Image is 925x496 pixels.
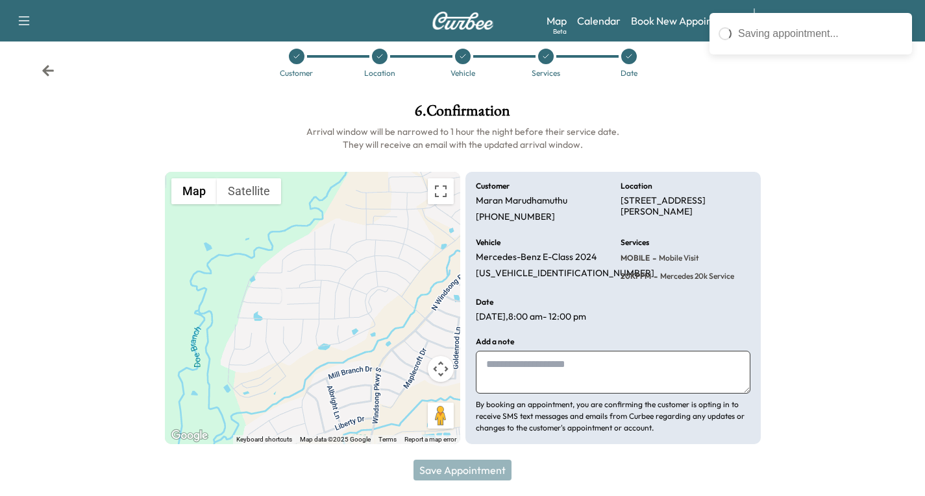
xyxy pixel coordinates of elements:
[168,427,211,444] img: Google
[651,270,658,283] span: -
[621,239,649,246] h6: Services
[650,252,656,265] span: -
[165,125,761,151] h6: Arrival window will be narrowed to 1 hour the night before their service date. They will receive ...
[236,435,292,444] button: Keyboard shortcuts
[476,338,514,346] h6: Add a note
[476,268,654,279] p: [US_VEHICLE_IDENTIFICATION_NUMBER]
[738,26,903,41] div: Saving appointment...
[428,403,454,429] button: Drag Pegman onto the map to open Street View
[553,27,567,36] div: Beta
[621,182,652,190] h6: Location
[476,311,586,323] p: [DATE] , 8:00 am - 12:00 pm
[165,103,761,125] h1: 6 . Confirmation
[621,69,637,77] div: Date
[631,13,741,29] a: Book New Appointment
[656,253,699,263] span: Mobile Visit
[300,436,371,443] span: Map data ©2025 Google
[577,13,621,29] a: Calendar
[621,253,650,263] span: MOBILE
[532,69,560,77] div: Services
[364,69,395,77] div: Location
[621,195,750,218] p: [STREET_ADDRESS][PERSON_NAME]
[476,195,567,207] p: Maran Marudhamuthu
[428,356,454,382] button: Map camera controls
[658,271,734,281] span: Mercedes 20k Service
[476,182,510,190] h6: Customer
[171,178,217,204] button: Show street map
[476,211,555,223] p: [PHONE_NUMBER]
[404,436,456,443] a: Report a map error
[432,12,494,30] img: Curbee Logo
[476,239,500,246] h6: Vehicle
[217,178,281,204] button: Show satellite imagery
[476,252,597,263] p: Mercedes-Benz E-Class 2024
[547,13,567,29] a: MapBeta
[428,178,454,204] button: Toggle fullscreen view
[280,69,313,77] div: Customer
[168,427,211,444] a: Open this area in Google Maps (opens a new window)
[450,69,475,77] div: Vehicle
[378,436,397,443] a: Terms (opens in new tab)
[476,298,493,306] h6: Date
[42,64,55,77] div: Back
[476,399,750,434] p: By booking an appointment, you are confirming the customer is opting in to receive SMS text messa...
[621,271,651,281] span: 20KPPM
